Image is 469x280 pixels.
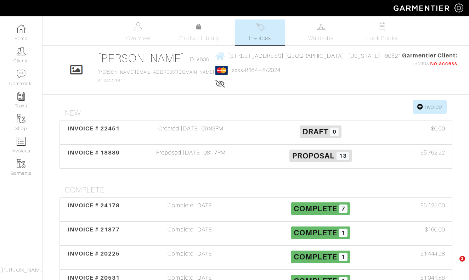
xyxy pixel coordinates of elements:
[97,52,185,65] a: [PERSON_NAME]
[68,149,120,156] span: INVOICE # 18889
[17,92,26,101] img: reminder-icon-8004d30b9f0a5d33ae49ab947aed9ed385cf756f9e5892f1edd6e32f2345188e.png
[402,60,457,68] div: Status:
[459,256,465,262] span: 2
[17,159,26,168] img: garments-icon-b7da505a4dc4fd61783c78ac3ca0ef83fa9d6f193b1c9dc38574b1d14d53ca28.png
[59,145,452,169] a: INVOICE # 18889 Proposed [DATE] 08:17PM Proposal 13 $5,762.22
[413,100,447,114] a: Invoice
[256,22,265,31] img: orders-27d20c2124de7fd6de4e0e44c1d41de31381a507db9b33961299e4e07d508b8c.svg
[294,228,337,237] span: Complete
[339,229,347,237] span: 1
[445,256,462,273] iframe: Intercom live chat
[215,66,228,75] img: mastercard-2c98a0d54659f76b027c6839bea21931c3e23d06ea5b2b5660056f2e14d2f154.png
[134,22,143,31] img: basicinfo-40fd8af6dae0f16599ec9e87c0ef1c0a1fdea2edbe929e3d69a839185d80c458.svg
[454,4,463,12] img: gear-icon-white-bd11855cb880d31180b6d7d6211b90ccbf57a29d726f0c71d8c61bd08dd39cc2.png
[188,55,209,64] span: ID: #609
[249,34,271,43] span: Invoices
[357,19,407,45] a: Look Books
[330,128,339,136] span: 0
[97,70,214,83] span: 3124201611
[294,204,337,213] span: Complete
[174,23,224,43] a: Product Library
[430,60,457,68] span: No access
[420,250,445,258] span: $1,444.28
[366,34,398,43] span: Look Books
[126,124,256,141] div: Created [DATE] 06:33PM
[232,67,281,73] a: xxxx-8164 - 8/2024
[308,34,334,43] span: Wardrobe
[378,22,386,31] img: todo-9ac3debb85659649dc8f770b8b6100bb5dab4b48dedcbae339e5042a72dfd3cc.svg
[17,69,26,78] img: comment-icon-a0a6a9ef722e966f86d9cbdc48e553b5cf19dbc54f86b18d962a5391bc8f6eb6.png
[339,205,347,213] span: 7
[303,127,328,136] span: Draft
[126,250,256,266] div: Complete [DATE]
[317,22,326,31] img: wardrobe-487a4870c1b7c33e795ec22d11cfc2ed9d08956e64fb3008fe2437562e282088.svg
[65,186,452,195] h4: Complete
[425,225,445,234] span: $150.00
[179,34,219,43] span: Product Library
[390,2,454,14] img: garmentier-logo-header-white-b43fb05a5012e4ada735d5af1a66efaba907eab6374d6393d1fbf88cb4ef424d.png
[215,51,401,60] a: [STREET_ADDRESS] [GEOGRAPHIC_DATA] , [US_STATE] - 60521
[420,201,445,210] span: $5,125.00
[292,151,335,160] span: Proposal
[228,53,401,59] span: [STREET_ADDRESS] [GEOGRAPHIC_DATA] , [US_STATE] - 60521
[431,124,445,133] span: $0.00
[17,137,26,146] img: orders-icon-0abe47150d42831381b5fb84f609e132dff9fe21cb692f30cb5eec754e2cba89.png
[126,149,256,165] div: Proposed [DATE] 08:17PM
[126,201,256,218] div: Complete [DATE]
[68,125,120,132] span: INVOICE # 22451
[17,47,26,56] img: clients-icon-6bae9207a08558b7cb47a8932f037763ab4055f8c8b6bfacd5dc20c3e0201464.png
[59,121,452,145] a: INVOICE # 22451 Created [DATE] 06:33PM Draft 0 $0.00
[97,70,214,75] a: [PERSON_NAME][EMAIL_ADDRESS][DOMAIN_NAME]
[59,246,452,270] a: INVOICE # 20225 Complete [DATE] Complete 1 $1,444.28
[65,109,452,118] h4: New
[235,19,285,45] a: Invoices
[59,222,452,246] a: INVOICE # 21877 Complete [DATE] Complete 1 $150.00
[68,202,120,209] span: INVOICE # 24178
[420,149,445,157] span: $5,762.22
[17,114,26,123] img: garments-icon-b7da505a4dc4fd61783c78ac3ca0ef83fa9d6f193b1c9dc38574b1d14d53ca28.png
[126,225,256,242] div: Complete [DATE]
[68,250,120,257] span: INVOICE # 20225
[296,19,346,45] a: Wardrobe
[59,197,452,222] a: INVOICE # 24178 Complete [DATE] Complete 7 $5,125.00
[113,19,163,45] a: Overview
[339,253,347,261] span: 1
[337,152,349,160] span: 13
[68,226,120,233] span: INVOICE # 21877
[402,51,457,60] span: Garmentier Client:
[17,24,26,33] img: dashboard-icon-dbcd8f5a0b271acd01030246c82b418ddd0df26cd7fceb0bd07c9910d44c42f6.png
[294,252,337,261] span: Complete
[126,34,150,43] span: Overview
